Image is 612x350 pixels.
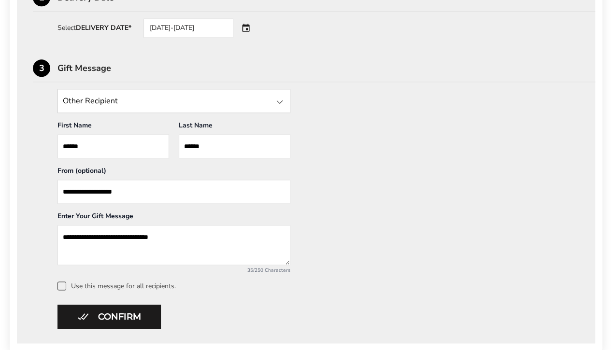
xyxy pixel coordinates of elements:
div: Select [57,25,131,31]
div: Last Name [179,121,290,134]
textarea: Add a message [57,225,290,265]
label: Use this message for all recipients. [57,281,579,290]
div: Enter Your Gift Message [57,211,290,225]
input: Last Name [179,134,290,158]
button: Confirm button [57,305,161,329]
div: From (optional) [57,166,290,180]
input: First Name [57,134,169,158]
div: First Name [57,121,169,134]
div: 3 [33,59,50,77]
div: 35/250 Characters [57,267,290,274]
input: From [57,180,290,204]
div: Gift Message [57,64,595,72]
strong: DELIVERY DATE* [76,23,131,32]
input: State [57,89,290,113]
div: [DATE]-[DATE] [143,18,233,38]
